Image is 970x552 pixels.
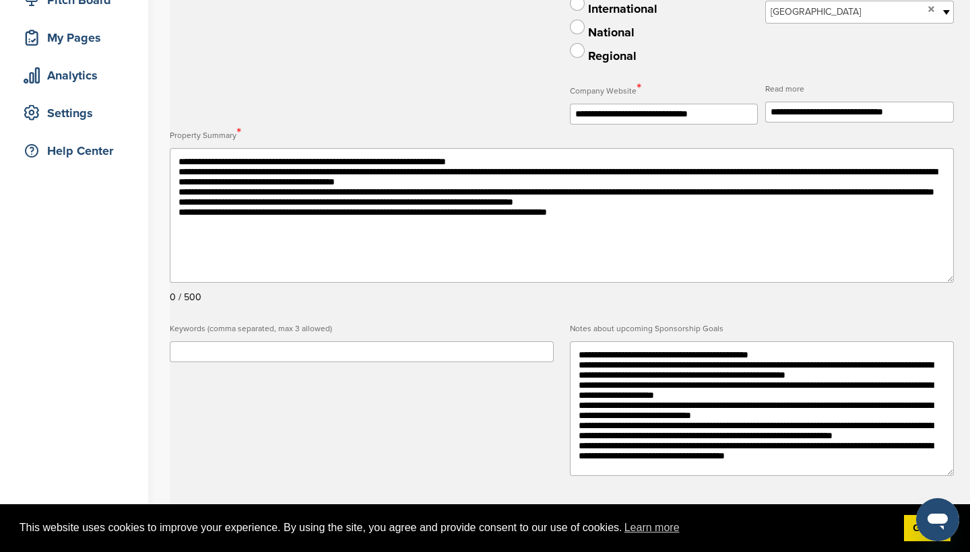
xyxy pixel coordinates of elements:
[570,320,954,338] label: Notes about upcoming Sponsorship Goals
[588,24,635,42] div: National
[916,498,959,541] iframe: Pulsante per aprire la finestra di messaggistica
[904,515,950,542] a: dismiss cookie message
[622,518,682,538] a: learn more about cookies
[20,518,893,538] span: This website uses cookies to improve your experience. By using the site, you agree and provide co...
[13,60,135,91] a: Analytics
[20,63,135,88] div: Analytics
[771,4,922,20] span: [GEOGRAPHIC_DATA]
[20,101,135,125] div: Settings
[20,139,135,163] div: Help Center
[570,80,758,100] label: Company Website
[170,288,954,306] div: 0 / 500
[170,125,954,145] label: Property Summary
[20,26,135,50] div: My Pages
[13,22,135,53] a: My Pages
[170,320,554,338] label: Keywords (comma separated, max 3 allowed)
[13,98,135,129] a: Settings
[588,47,637,65] div: Regional
[13,135,135,166] a: Help Center
[765,80,953,98] label: Read more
